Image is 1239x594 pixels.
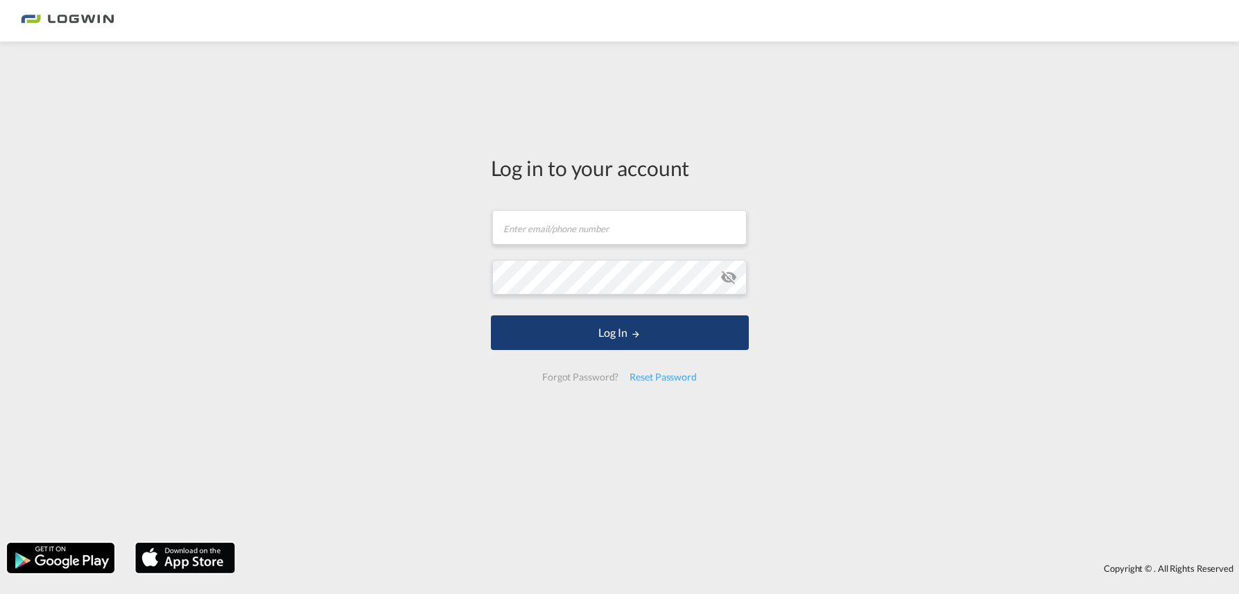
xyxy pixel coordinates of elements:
button: LOGIN [491,315,749,350]
img: bc73a0e0d8c111efacd525e4c8ad7d32.png [21,6,114,37]
md-icon: icon-eye-off [720,269,737,286]
input: Enter email/phone number [492,210,747,245]
div: Copyright © . All Rights Reserved [242,557,1239,580]
div: Reset Password [624,365,702,390]
img: apple.png [134,541,236,575]
div: Log in to your account [491,153,749,182]
div: Forgot Password? [537,365,624,390]
img: google.png [6,541,116,575]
